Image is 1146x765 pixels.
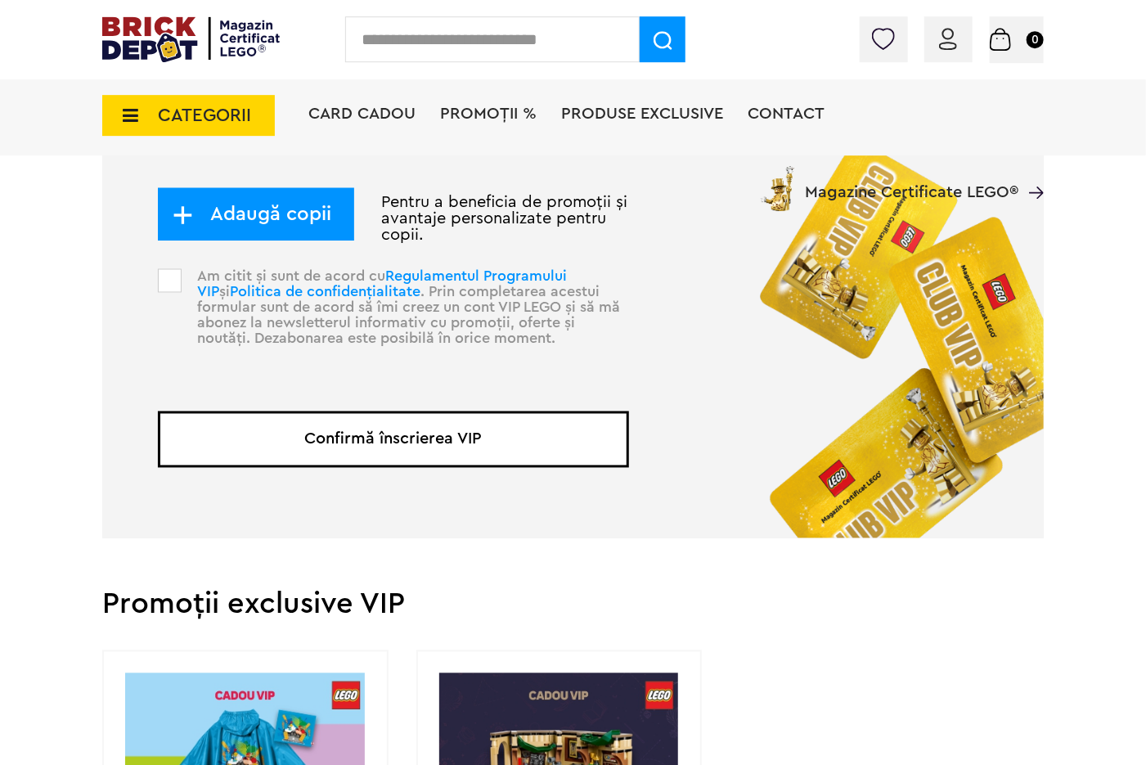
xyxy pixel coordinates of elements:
[748,106,825,122] a: Contact
[1027,31,1044,48] small: 0
[561,106,723,122] a: Produse exclusive
[102,589,1044,619] h2: Promoții exclusive VIP
[440,106,537,122] a: PROMOȚII %
[308,106,416,122] a: Card Cadou
[805,163,1018,200] span: Magazine Certificate LEGO®
[158,106,251,124] span: CATEGORII
[739,117,1044,538] img: vip_page_image
[230,284,420,299] a: Politica de confidențialitate
[187,268,629,374] p: Am citit și sunt de acord cu și . Prin completarea acestui formular sunt de acord să îmi creez un...
[1018,163,1044,179] a: Magazine Certificate LEGO®
[158,194,629,243] p: Pentru a beneficia de promoții și avantaje personalizate pentru copii.
[158,411,629,467] button: Confirmă înscrierea VIP
[173,205,193,225] img: add_child
[193,205,331,223] span: Adaugă copii
[197,268,567,299] a: Regulamentul Programului VIP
